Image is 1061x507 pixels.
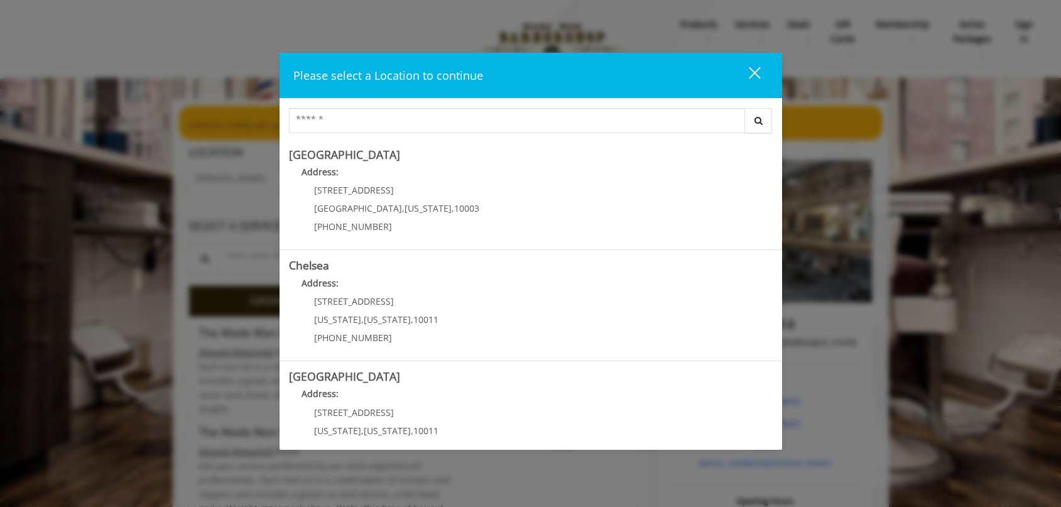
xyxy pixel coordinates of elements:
span: , [411,313,413,325]
span: 10011 [413,313,438,325]
span: [GEOGRAPHIC_DATA] [314,202,402,214]
span: [US_STATE] [314,313,361,325]
span: [US_STATE] [314,425,361,437]
i: Search button [751,116,766,125]
span: [PHONE_NUMBER] [314,443,392,455]
span: [STREET_ADDRESS] [314,295,394,307]
b: Address: [302,388,339,400]
span: , [411,425,413,437]
span: [US_STATE] [364,313,411,325]
span: [STREET_ADDRESS] [314,184,394,196]
b: Address: [302,277,339,289]
span: 10003 [454,202,479,214]
span: , [361,425,364,437]
span: [STREET_ADDRESS] [314,406,394,418]
div: close dialog [734,66,759,85]
div: Center Select [289,108,773,139]
button: close dialog [726,62,768,88]
span: [PHONE_NUMBER] [314,221,392,232]
input: Search Center [289,108,745,133]
b: [GEOGRAPHIC_DATA] [289,147,400,162]
span: [PHONE_NUMBER] [314,332,392,344]
b: Address: [302,166,339,178]
span: , [361,313,364,325]
span: [US_STATE] [364,425,411,437]
span: , [452,202,454,214]
span: , [402,202,405,214]
span: [US_STATE] [405,202,452,214]
span: 10011 [413,425,438,437]
span: Please select a Location to continue [293,68,483,83]
b: Chelsea [289,258,329,273]
b: [GEOGRAPHIC_DATA] [289,369,400,384]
